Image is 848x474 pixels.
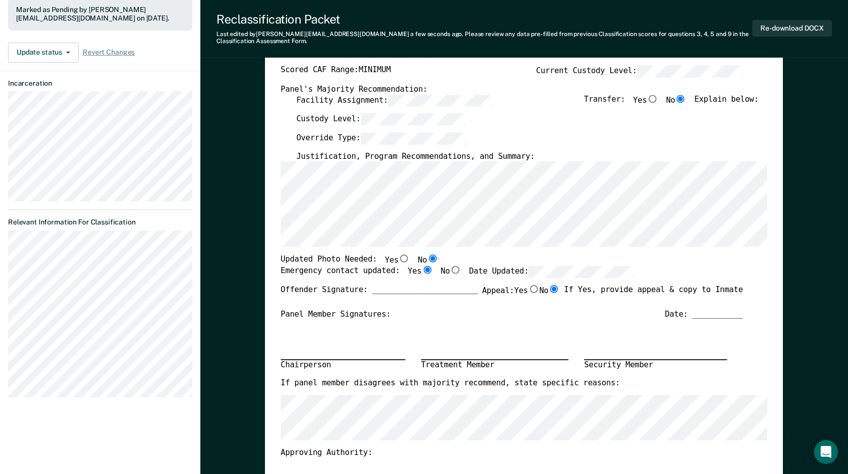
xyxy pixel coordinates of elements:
[281,310,391,320] div: Panel Member Signatures:
[441,266,461,278] label: No
[388,94,494,106] input: Facility Assignment:
[216,31,752,45] div: Last edited by [PERSON_NAME][EMAIL_ADDRESS][DOMAIN_NAME] . Please review any data pre-filled from...
[281,359,406,370] div: Chairperson
[8,218,192,226] dt: Relevant Information For Classification
[469,266,635,278] label: Date Updated:
[528,285,539,293] input: Yes
[410,31,462,38] span: a few seconds ago
[8,43,79,63] button: Update status
[514,285,539,296] label: Yes
[637,65,743,77] input: Current Custody Level:
[345,47,451,59] input: Incompatibles:
[297,113,467,125] label: Custody Level:
[399,255,410,263] input: Yes
[418,255,438,266] label: No
[814,440,838,464] iframe: Intercom live chat
[548,285,560,293] input: No
[408,266,433,278] label: Yes
[539,285,560,296] label: No
[385,255,410,266] label: Yes
[361,113,466,125] input: Custody Level:
[536,65,743,77] label: Current Custody Level:
[450,266,461,274] input: No
[16,6,184,23] div: Marked as Pending by [PERSON_NAME][EMAIL_ADDRESS][DOMAIN_NAME] on [DATE].
[8,79,192,88] dt: Incarceration
[422,266,433,274] input: Yes
[297,94,494,106] label: Facility Assignment:
[281,84,743,94] div: Panel's Majority Recommendation:
[297,132,467,144] label: Override Type:
[281,266,635,285] div: Emergency contact updated:
[281,255,439,266] div: Updated Photo Needed:
[675,94,687,102] input: No
[665,310,743,320] div: Date: ___________
[529,266,635,278] input: Date Updated:
[585,359,727,370] div: Security Member
[633,94,658,106] label: Yes
[281,285,743,310] div: Offender Signature: _______________________ If Yes, provide appeal & copy to Inmate
[297,151,535,161] label: Justification, Program Recommendations, and Summary:
[666,94,687,106] label: No
[281,47,451,59] label: Incompatibles:
[647,94,659,102] input: Yes
[584,94,759,113] div: Transfer: Explain below:
[361,132,466,144] input: Override Type:
[281,448,743,458] div: Approving Authority:
[752,20,832,37] button: Re-download DOCX
[83,48,135,57] span: Revert Changes
[482,285,560,303] label: Appeal:
[427,255,439,263] input: No
[281,378,620,388] label: If panel member disagrees with majority recommend, state specific reasons:
[216,12,752,27] div: Reclassification Packet
[281,65,391,77] label: Scored CAF Range: MINIMUM
[421,359,569,370] div: Treatment Member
